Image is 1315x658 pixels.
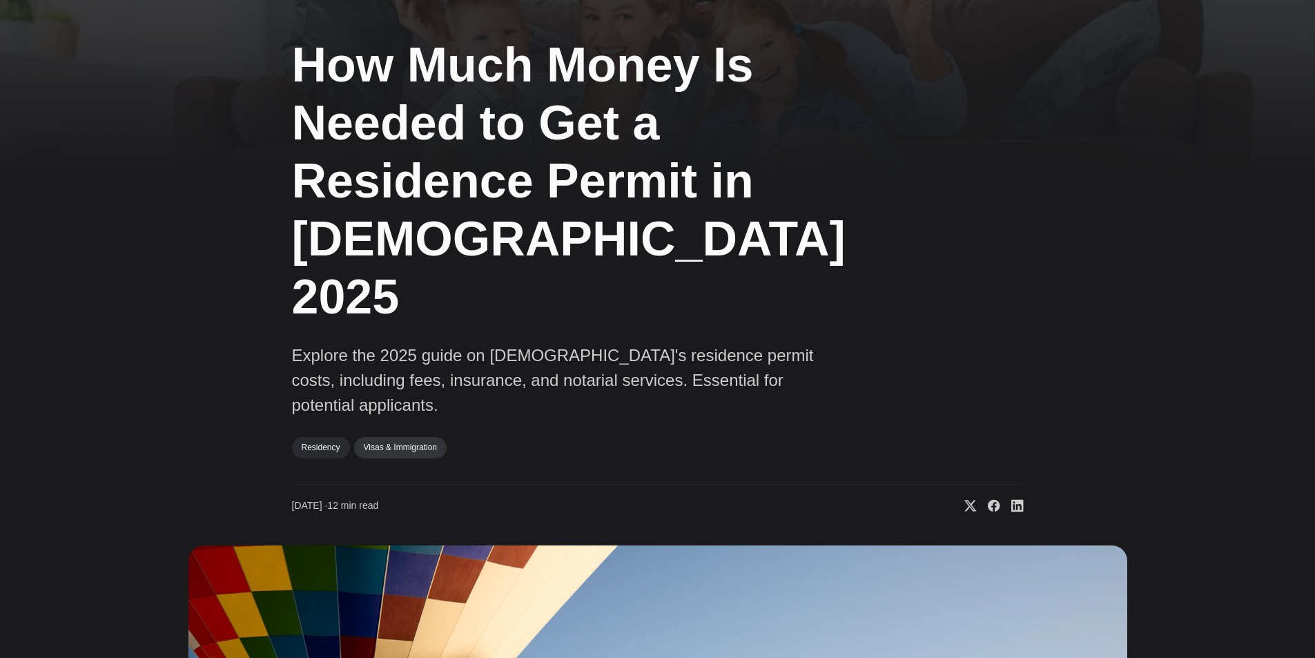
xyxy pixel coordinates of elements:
a: Share on X [953,499,977,513]
h1: How Much Money Is Needed to Get a Residence Permit in [DEMOGRAPHIC_DATA] 2025 [292,36,886,326]
p: Explore the 2025 guide on [DEMOGRAPHIC_DATA]'s residence permit costs, including fees, insurance,... [292,343,844,418]
time: 12 min read [292,499,379,513]
a: Residency [292,437,350,458]
a: Visas & Immigration [354,437,447,458]
a: Share on Facebook [977,499,1000,513]
span: [DATE] ∙ [292,500,328,511]
a: Share on Linkedin [1000,499,1024,513]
